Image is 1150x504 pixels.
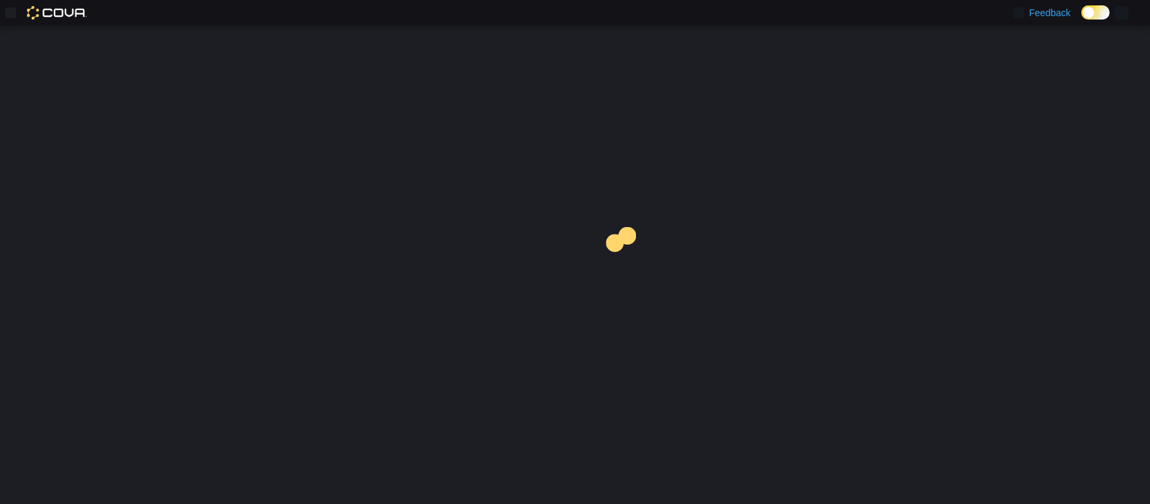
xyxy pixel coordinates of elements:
img: cova-loader [575,217,676,318]
img: Cova [27,6,87,20]
span: Feedback [1029,6,1071,20]
input: Dark Mode [1081,5,1110,20]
